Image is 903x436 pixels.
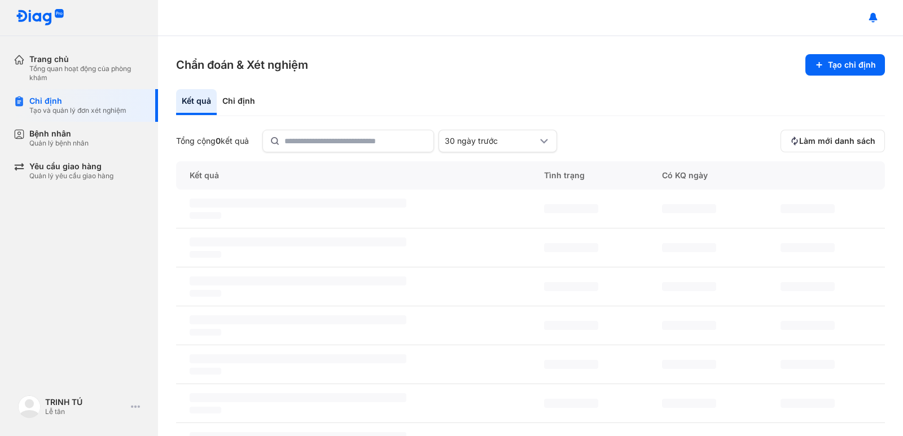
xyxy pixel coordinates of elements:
div: Lễ tân [45,407,126,416]
span: ‌ [662,360,716,369]
span: ‌ [781,360,835,369]
div: 30 ngày trước [445,136,537,146]
h3: Chẩn đoán & Xét nghiệm [176,57,308,73]
div: Kết quả [176,161,531,190]
span: ‌ [781,282,835,291]
span: ‌ [662,243,716,252]
span: ‌ [662,321,716,330]
span: ‌ [190,393,406,402]
span: ‌ [544,204,598,213]
div: Tạo và quản lý đơn xét nghiệm [29,106,126,115]
div: Tình trạng [531,161,648,190]
img: logo [18,395,41,418]
span: ‌ [190,212,221,219]
div: Chỉ định [29,96,126,106]
div: Tổng quan hoạt động của phòng khám [29,64,144,82]
span: ‌ [190,237,406,246]
span: ‌ [190,354,406,363]
span: ‌ [190,276,406,285]
div: Có KQ ngày [648,161,766,190]
div: Quản lý yêu cầu giao hàng [29,171,113,180]
button: Tạo chỉ định [805,54,885,76]
button: Làm mới danh sách [781,130,885,152]
span: ‌ [662,282,716,291]
span: ‌ [190,290,221,297]
span: ‌ [781,204,835,213]
span: ‌ [781,243,835,252]
span: ‌ [190,251,221,258]
span: ‌ [544,399,598,408]
img: logo [16,9,64,27]
span: ‌ [190,329,221,336]
span: ‌ [544,282,598,291]
span: 0 [216,136,221,146]
span: ‌ [544,360,598,369]
div: Tổng cộng kết quả [176,136,249,146]
span: ‌ [662,204,716,213]
span: ‌ [544,243,598,252]
div: TRINH TÚ [45,397,126,407]
span: ‌ [190,199,406,208]
span: ‌ [190,407,221,413]
span: ‌ [662,399,716,408]
div: Trang chủ [29,54,144,64]
span: ‌ [190,368,221,375]
div: Bệnh nhân [29,129,89,139]
span: ‌ [544,321,598,330]
div: Kết quả [176,89,217,115]
div: Yêu cầu giao hàng [29,161,113,171]
span: Làm mới danh sách [799,136,875,146]
span: ‌ [781,399,835,408]
div: Chỉ định [217,89,261,115]
span: ‌ [781,321,835,330]
div: Quản lý bệnh nhân [29,139,89,148]
span: ‌ [190,315,406,324]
